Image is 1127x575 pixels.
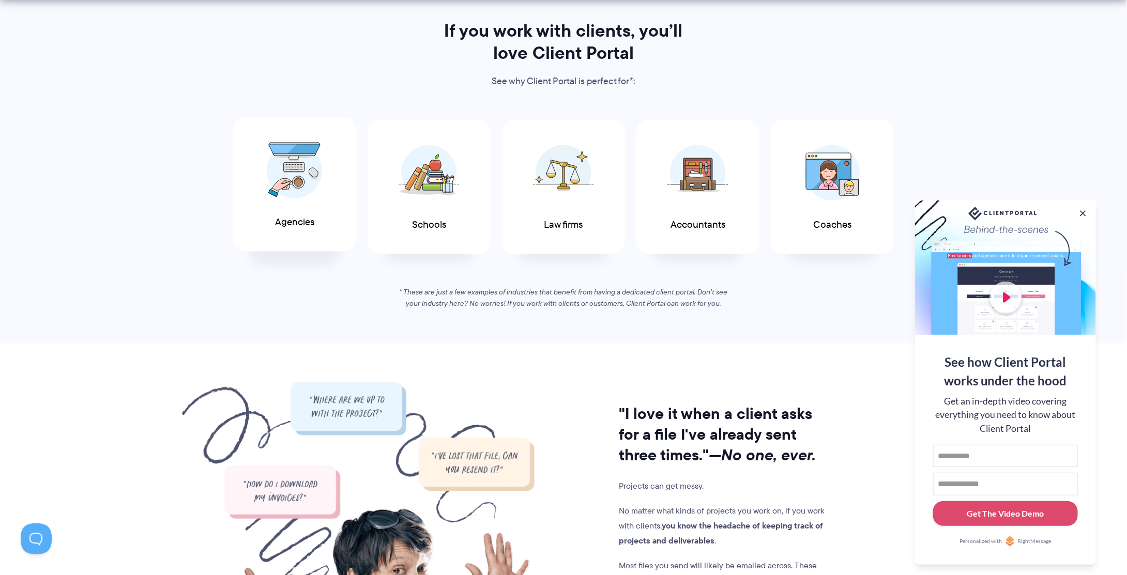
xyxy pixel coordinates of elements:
a: Law firms [502,120,625,255]
a: Coaches [771,120,894,255]
i: —No one, ever. [709,443,816,467]
p: Projects can get messy. [619,479,829,494]
span: RightMessage [1018,537,1052,546]
span: Schools [412,220,446,230]
span: Coaches [813,220,851,230]
span: Agencies [275,217,314,228]
div: Get an in-depth video covering everything you need to know about Client Portal [933,395,1078,436]
strong: you know the headache of keeping track of projects and deliverables [619,520,823,547]
a: Accountants [636,120,759,255]
a: Personalized withRightMessage [933,536,1078,547]
img: Personalized with RightMessage [1005,536,1015,547]
p: See why Client Portal is perfect for*: [430,74,697,89]
p: No matter what kinds of projects you work on, if you work with clients, . [619,504,829,549]
a: Schools [368,120,491,255]
span: Accountants [671,220,725,230]
h2: "I love it when a client asks for a file I've already sent three times." [619,403,829,465]
span: Personalized with [960,537,1002,546]
a: Agencies [233,117,356,252]
h2: If you work with clients, you’ll love Client Portal [430,20,697,64]
em: * These are just a few examples of industries that benefit from having a dedicated client portal.... [400,287,728,308]
iframe: Toggle Customer Support [21,523,52,554]
div: Get The Video Demo [967,507,1044,520]
span: Law firms [544,220,583,230]
button: Get The Video Demo [933,501,1078,526]
div: See how Client Portal works under the hood [933,353,1078,390]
